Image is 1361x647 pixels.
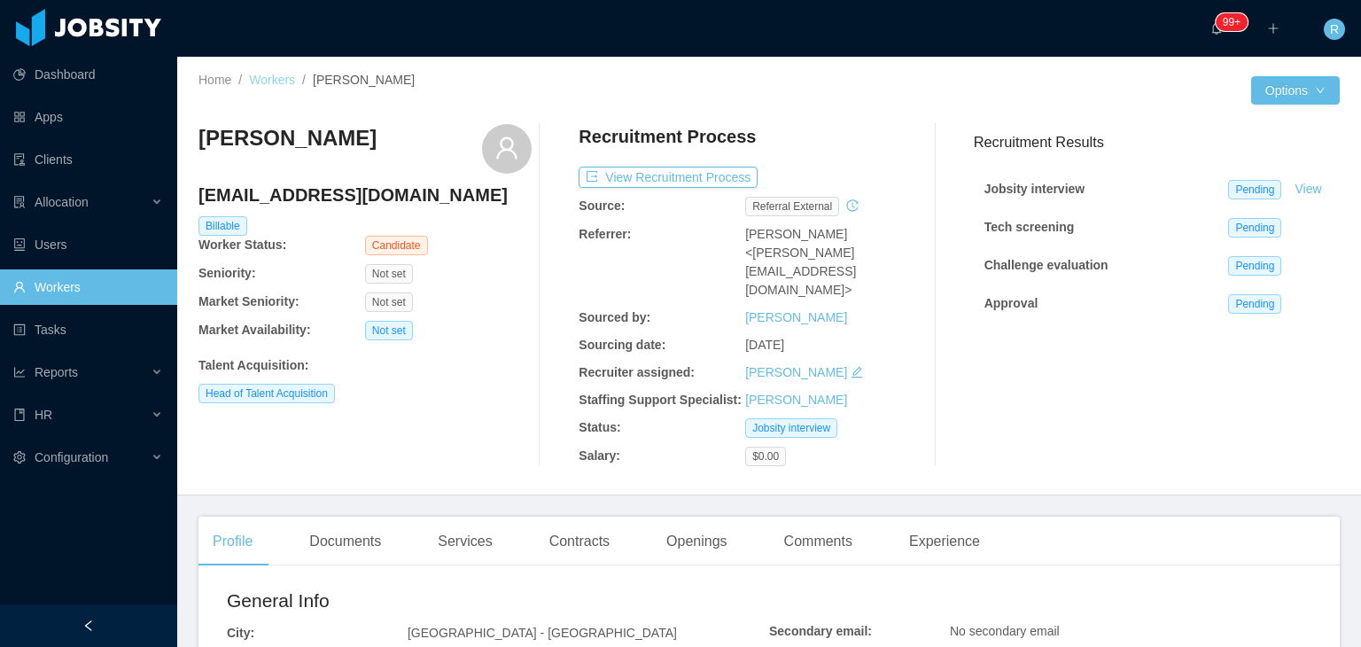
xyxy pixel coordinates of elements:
b: Source: [579,199,625,213]
b: Recruiter assigned: [579,365,695,379]
b: Seniority: [198,266,256,280]
b: Salary: [579,448,620,463]
h2: General Info [227,587,769,615]
strong: Tech screening [984,220,1075,234]
b: Staffing Support Specialist: [579,393,742,407]
div: Contracts [535,517,624,566]
button: Optionsicon: down [1251,76,1340,105]
a: [PERSON_NAME] [745,393,847,407]
b: City: [227,626,254,640]
i: icon: setting [13,451,26,464]
h3: [PERSON_NAME] [198,124,377,152]
div: Experience [895,517,994,566]
span: R [1330,19,1339,40]
b: Status: [579,420,620,434]
b: Secondary email: [769,624,872,638]
b: Sourced by: [579,310,650,324]
h4: Recruitment Process [579,124,756,149]
a: View [1288,182,1327,196]
span: HR [35,408,52,422]
i: icon: book [13,409,26,421]
i: icon: edit [851,366,863,378]
i: icon: solution [13,196,26,208]
div: Services [424,517,506,566]
span: Pending [1228,256,1281,276]
span: [GEOGRAPHIC_DATA] - [GEOGRAPHIC_DATA] [408,626,677,640]
i: icon: plus [1267,22,1279,35]
span: Not set [365,321,413,340]
span: / [302,73,306,87]
b: Market Availability: [198,323,311,337]
a: icon: pie-chartDashboard [13,57,163,92]
span: Billable [198,216,247,236]
i: icon: history [846,199,859,212]
span: [DATE] [745,338,784,352]
h3: Recruitment Results [974,131,1340,153]
sup: 240 [1216,13,1248,31]
span: Not set [365,264,413,284]
span: Allocation [35,195,89,209]
span: Head of Talent Acquisition [198,384,335,403]
strong: Challenge evaluation [984,258,1108,272]
button: icon: exportView Recruitment Process [579,167,758,188]
span: [PERSON_NAME] [745,227,847,241]
a: icon: appstoreApps [13,99,163,135]
strong: Jobsity interview [984,182,1085,196]
h4: [EMAIL_ADDRESS][DOMAIN_NAME] [198,183,532,207]
a: icon: robotUsers [13,227,163,262]
span: Candidate [365,236,428,255]
span: Reports [35,365,78,379]
span: Not set [365,292,413,312]
span: [PERSON_NAME] [313,73,415,87]
a: icon: exportView Recruitment Process [579,170,758,184]
strong: Approval [984,296,1038,310]
span: Pending [1228,294,1281,314]
b: Worker Status: [198,238,286,252]
div: Profile [198,517,267,566]
div: Comments [770,517,867,566]
span: Pending [1228,218,1281,238]
b: Market Seniority: [198,294,299,308]
span: Configuration [35,450,108,464]
span: No secondary email [950,624,1060,638]
span: <[PERSON_NAME][EMAIL_ADDRESS][DOMAIN_NAME]> [745,246,856,297]
div: Documents [295,517,395,566]
b: Talent Acquisition : [198,358,308,372]
i: icon: line-chart [13,366,26,378]
a: icon: profileTasks [13,312,163,347]
a: Home [198,73,231,87]
span: Jobsity interview [745,418,837,438]
b: Sourcing date: [579,338,665,352]
a: [PERSON_NAME] [745,310,847,324]
i: icon: user [494,136,519,160]
a: Workers [249,73,295,87]
i: icon: bell [1210,22,1223,35]
div: Openings [652,517,742,566]
a: icon: userWorkers [13,269,163,305]
span: Pending [1228,180,1281,199]
span: $0.00 [745,447,786,466]
span: / [238,73,242,87]
a: [PERSON_NAME] [745,365,847,379]
b: Referrer: [579,227,631,241]
span: Referral external [745,197,839,216]
a: icon: auditClients [13,142,163,177]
